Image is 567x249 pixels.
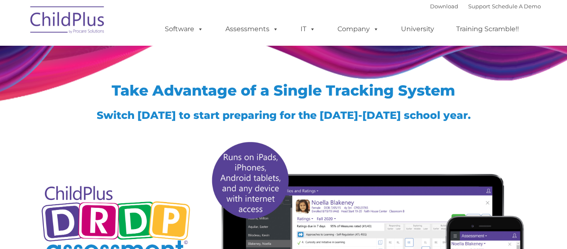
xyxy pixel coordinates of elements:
[492,3,541,10] a: Schedule A Demo
[430,3,458,10] a: Download
[448,21,527,37] a: Training Scramble!!
[430,3,541,10] font: |
[468,3,490,10] a: Support
[329,21,387,37] a: Company
[112,81,455,99] span: Take Advantage of a Single Tracking System
[217,21,287,37] a: Assessments
[26,0,109,42] img: ChildPlus by Procare Solutions
[156,21,212,37] a: Software
[393,21,442,37] a: University
[292,21,324,37] a: IT
[97,109,471,121] span: Switch [DATE] to start preparing for the [DATE]-[DATE] school year.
